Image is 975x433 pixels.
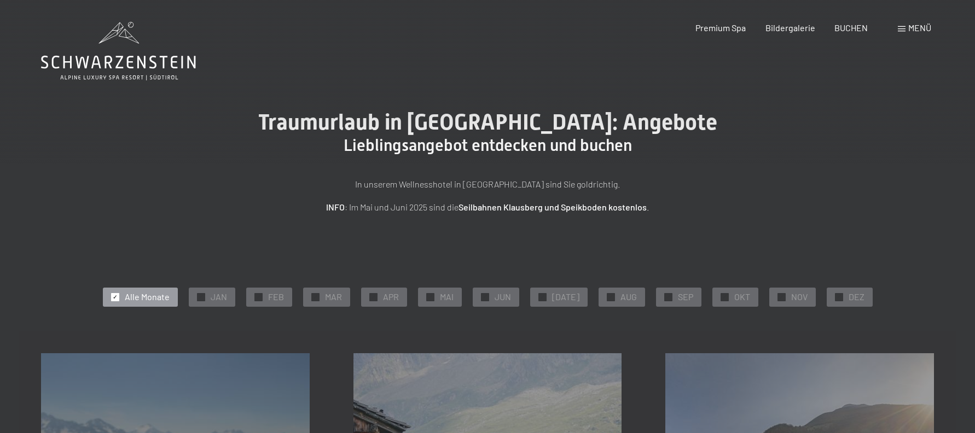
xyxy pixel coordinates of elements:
[214,200,761,214] p: : Im Mai und Juni 2025 sind die .
[326,202,345,212] strong: INFO
[199,293,203,301] span: ✓
[734,291,750,303] span: OKT
[113,293,117,301] span: ✓
[834,22,868,33] a: BUCHEN
[258,109,717,135] span: Traumurlaub in [GEOGRAPHIC_DATA]: Angebote
[908,22,931,33] span: Menü
[678,291,693,303] span: SEP
[620,291,637,303] span: AUG
[765,22,815,33] a: Bildergalerie
[256,293,260,301] span: ✓
[371,293,375,301] span: ✓
[666,293,670,301] span: ✓
[849,291,864,303] span: DEZ
[608,293,613,301] span: ✓
[125,291,170,303] span: Alle Monate
[268,291,284,303] span: FEB
[540,293,544,301] span: ✓
[440,291,454,303] span: MAI
[791,291,808,303] span: NOV
[483,293,487,301] span: ✓
[211,291,227,303] span: JAN
[459,202,647,212] strong: Seilbahnen Klausberg und Speikboden kostenlos
[695,22,746,33] a: Premium Spa
[325,291,342,303] span: MAR
[344,136,632,155] span: Lieblingsangebot entdecken und buchen
[495,291,511,303] span: JUN
[313,293,317,301] span: ✓
[428,293,432,301] span: ✓
[837,293,841,301] span: ✓
[214,177,761,191] p: In unserem Wellnesshotel in [GEOGRAPHIC_DATA] sind Sie goldrichtig.
[383,291,399,303] span: APR
[552,291,579,303] span: [DATE]
[722,293,727,301] span: ✓
[779,293,784,301] span: ✓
